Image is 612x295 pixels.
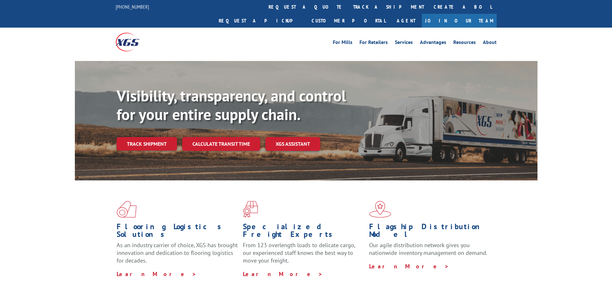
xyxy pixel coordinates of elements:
h1: Specialized Freight Experts [243,223,364,241]
a: XGS ASSISTANT [265,137,320,151]
img: xgs-icon-focused-on-flooring-red [243,201,258,218]
img: xgs-icon-flagship-distribution-model-red [369,201,391,218]
a: About [483,40,497,47]
span: Our agile distribution network gives you nationwide inventory management on demand. [369,241,487,256]
a: Track shipment [117,137,177,151]
h1: Flagship Distribution Model [369,223,491,241]
img: xgs-icon-total-supply-chain-intelligence-red [117,201,137,218]
h1: Flooring Logistics Solutions [117,223,238,241]
a: Join Our Team [422,14,497,28]
a: Learn More > [369,263,449,270]
a: [PHONE_NUMBER] [116,4,149,10]
a: Customer Portal [307,14,390,28]
a: Learn More > [117,270,197,278]
p: From 123 overlength loads to delicate cargo, our experienced staff knows the best way to move you... [243,241,364,270]
span: As an industry carrier of choice, XGS has brought innovation and dedication to flooring logistics... [117,241,238,264]
a: Agent [390,14,422,28]
a: Services [395,40,413,47]
a: Calculate transit time [182,137,260,151]
a: For Mills [333,40,352,47]
a: Advantages [420,40,446,47]
a: Learn More > [243,270,323,278]
a: Request a pickup [214,14,307,28]
a: For Retailers [359,40,388,47]
a: Resources [453,40,476,47]
b: Visibility, transparency, and control for your entire supply chain. [117,86,346,124]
